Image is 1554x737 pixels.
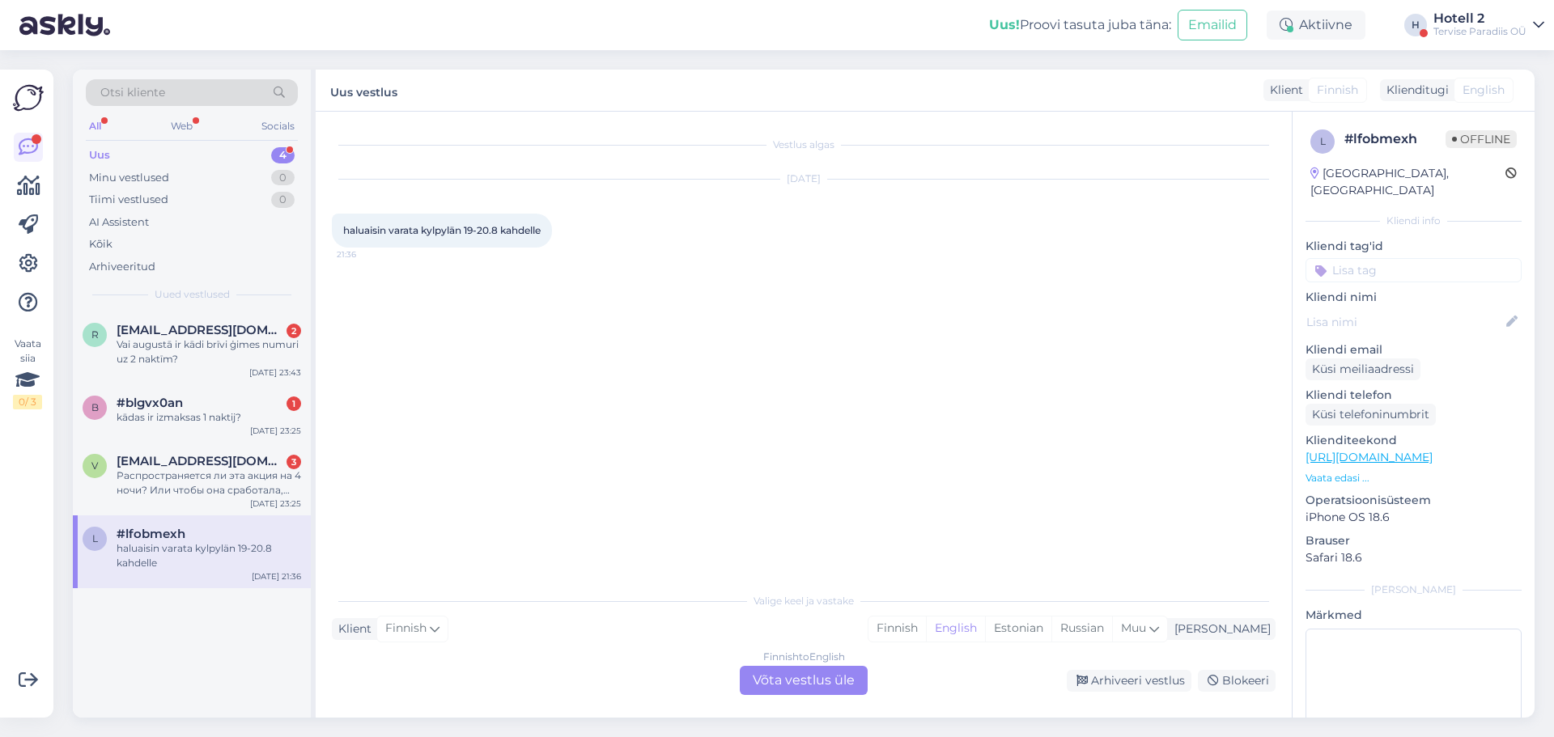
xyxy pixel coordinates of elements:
div: 4 [271,147,295,163]
span: #blgvx0an [117,396,183,410]
div: Küsi meiliaadressi [1306,358,1420,380]
span: b [91,401,99,413]
a: Hotell 2Tervise Paradiis OÜ [1433,12,1544,38]
div: Blokeeri [1198,670,1276,692]
div: 0 [271,170,295,186]
div: Vai augustā ir kādi brīvi ģimes numuri uz 2 naktīm? [117,337,301,366]
span: raitis.boldisevics@gmail.com [117,323,285,337]
div: Klienditugi [1380,82,1449,99]
p: Kliendi nimi [1306,289,1522,306]
span: Uued vestlused [155,287,230,302]
div: Распространяется ли эта акция на 4 ночи? Или чтобы она сработала, необходимо взять строго 3 ночи? [117,468,301,498]
input: Lisa tag [1306,258,1522,282]
span: #lfobmexh [117,527,185,541]
div: Arhiveeritud [89,259,155,275]
div: Kliendi info [1306,214,1522,228]
div: 2 [287,324,301,338]
span: Muu [1121,621,1146,635]
div: kādas ir izmaksas 1 naktij? [117,410,301,425]
div: Kõik [89,236,113,252]
div: 0 [271,192,295,208]
span: Finnish [385,620,427,637]
span: l [1320,135,1326,147]
p: Klienditeekond [1306,432,1522,449]
div: [PERSON_NAME] [1306,582,1522,597]
div: Socials [258,116,298,137]
span: val2001@inbox.lv [117,454,285,468]
div: 3 [287,455,301,469]
div: # lfobmexh [1344,129,1446,149]
p: Kliendi telefon [1306,387,1522,404]
div: Vestlus algas [332,138,1276,152]
div: Vaata siia [13,337,42,409]
span: r [91,328,99,341]
div: [DATE] 21:36 [252,570,301,582]
div: Tervise Paradiis OÜ [1433,25,1526,38]
p: Märkmed [1306,607,1522,624]
div: [PERSON_NAME] [1168,621,1271,637]
span: Otsi kliente [100,84,165,101]
div: Klient [332,621,372,637]
input: Lisa nimi [1306,313,1503,331]
div: [DATE] 23:25 [250,498,301,510]
span: 21:36 [337,248,397,260]
div: Minu vestlused [89,170,169,186]
a: [URL][DOMAIN_NAME] [1306,450,1433,464]
p: Operatsioonisüsteem [1306,492,1522,509]
div: Russian [1051,616,1112,641]
div: Valige keel ja vastake [332,594,1276,608]
b: Uus! [989,17,1020,32]
div: Proovi tasuta juba täna: [989,15,1171,35]
div: AI Assistent [89,214,149,231]
div: Tiimi vestlused [89,192,168,208]
span: English [1463,82,1505,99]
div: Hotell 2 [1433,12,1526,25]
div: 0 / 3 [13,395,42,409]
div: All [86,116,104,137]
div: Võta vestlus üle [740,666,868,695]
p: Brauser [1306,532,1522,549]
span: Offline [1446,130,1517,148]
div: Web [168,116,196,137]
p: Safari 18.6 [1306,549,1522,566]
div: [GEOGRAPHIC_DATA], [GEOGRAPHIC_DATA] [1310,165,1505,199]
div: 1 [287,396,301,411]
div: haluaisin varata kylpylän 19-20.8 kahdelle [117,541,301,570]
span: Finnish [1317,82,1358,99]
div: Aktiivne [1267,11,1365,40]
button: Emailid [1178,10,1247,40]
div: H [1404,14,1427,36]
div: Arhiveeri vestlus [1067,670,1191,692]
p: iPhone OS 18.6 [1306,509,1522,526]
div: Estonian [985,616,1051,641]
div: [DATE] 23:25 [250,425,301,437]
div: Finnish to English [763,650,845,664]
div: Klient [1263,82,1303,99]
p: Kliendi tag'id [1306,238,1522,255]
div: Küsi telefoninumbrit [1306,404,1436,426]
div: Finnish [868,616,926,641]
div: English [926,616,985,641]
div: [DATE] 23:43 [249,366,301,379]
div: Uus [89,147,110,163]
p: Vaata edasi ... [1306,471,1522,485]
span: l [92,532,98,544]
p: Kliendi email [1306,341,1522,358]
img: Askly Logo [13,83,44,113]
span: haluaisin varata kylpylän 19-20.8 kahdelle [343,224,541,236]
div: [DATE] [332,172,1276,186]
label: Uus vestlus [330,79,397,101]
span: v [91,460,98,472]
